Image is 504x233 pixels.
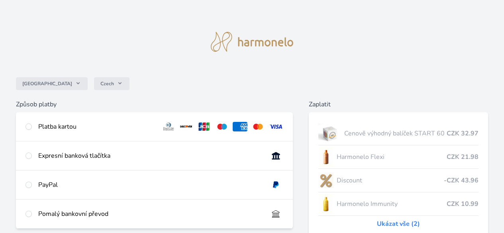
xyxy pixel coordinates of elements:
[447,129,479,138] span: CZK 32.97
[233,122,247,131] img: amex.svg
[179,122,194,131] img: discover.svg
[318,123,341,143] img: start.jpg
[337,199,447,209] span: Harmonelo Immunity
[447,199,479,209] span: CZK 10.99
[344,129,447,138] span: Cenově výhodný balíček START 60
[16,77,88,90] button: [GEOGRAPHIC_DATA]
[309,100,488,109] h6: Zaplatit
[100,80,114,87] span: Czech
[269,209,283,219] img: bankTransfer_IBAN.svg
[38,151,262,161] div: Expresní banková tlačítka
[211,32,294,52] img: logo.svg
[337,152,447,162] span: Harmonelo Flexi
[269,122,283,131] img: visa.svg
[251,122,265,131] img: mc.svg
[444,176,479,185] span: -CZK 43.96
[22,80,72,87] span: [GEOGRAPHIC_DATA]
[38,180,262,190] div: PayPal
[269,180,283,190] img: paypal.svg
[215,122,229,131] img: maestro.svg
[318,194,333,214] img: IMMUNITY_se_stinem_x-lo.jpg
[447,152,479,162] span: CZK 21.98
[318,170,333,190] img: discount-lo.png
[38,209,262,219] div: Pomalý bankovní převod
[318,147,333,167] img: CLEAN_FLEXI_se_stinem_x-hi_(1)-lo.jpg
[377,219,420,229] a: Ukázat vše (2)
[337,176,444,185] span: Discount
[197,122,212,131] img: jcb.svg
[269,151,283,161] img: onlineBanking_CZ.svg
[94,77,129,90] button: Czech
[38,122,155,131] div: Platba kartou
[161,122,176,131] img: diners.svg
[16,100,293,109] h6: Způsob platby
